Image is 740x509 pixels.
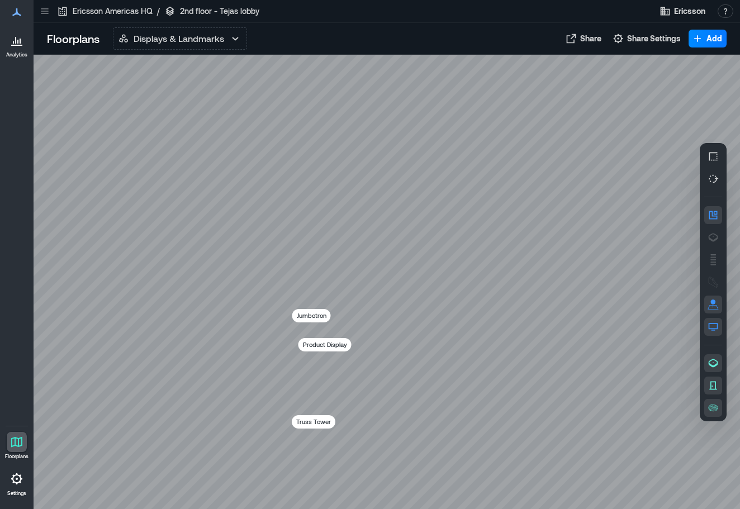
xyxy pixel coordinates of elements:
p: Floorplans [47,31,99,46]
p: Ericsson Americas HQ [73,6,153,17]
button: Ericsson [656,2,709,20]
span: Ericsson [674,6,705,17]
button: Displays & Landmarks [113,27,247,50]
span: Share [580,33,601,44]
a: Analytics [3,27,31,61]
p: Settings [7,490,26,497]
p: Product Display [303,339,347,350]
p: Truss Tower [296,416,331,427]
button: Share Settings [609,30,684,47]
p: Displays & Landmarks [134,32,224,45]
p: Analytics [6,51,27,58]
p: / [157,6,160,17]
button: Share [562,30,605,47]
a: Floorplans [2,429,32,463]
p: 2nd floor - Tejas lobby [180,6,259,17]
button: Add [689,30,727,47]
span: Share Settings [627,33,681,44]
p: Jumbotron [297,310,326,321]
p: Floorplans [5,453,29,460]
a: Settings [3,465,30,500]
